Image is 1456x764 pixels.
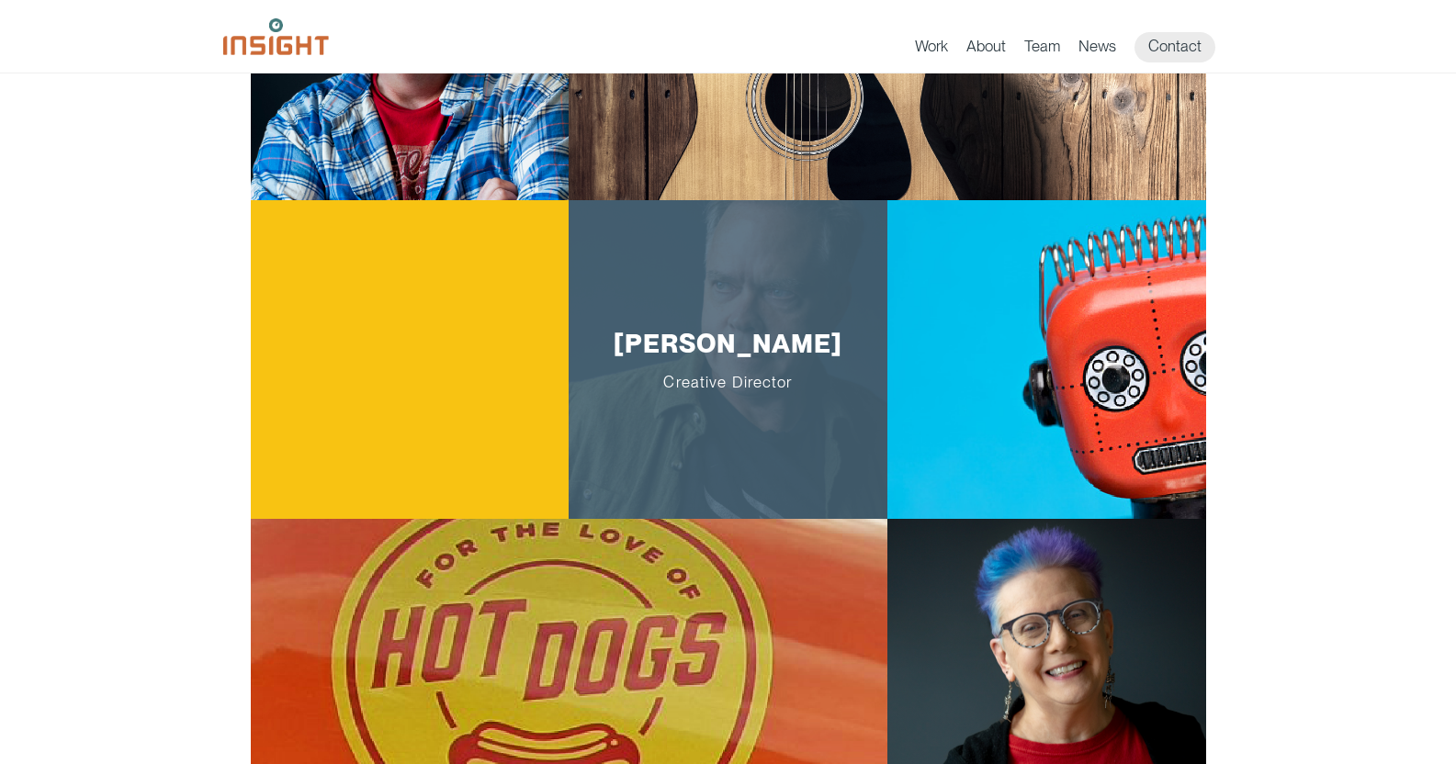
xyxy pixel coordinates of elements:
a: James Strange [PERSON_NAME]Creative Director [251,200,1206,519]
a: News [1078,37,1116,62]
span: Creative Director [598,373,859,391]
a: Team [1024,37,1060,62]
p: [PERSON_NAME] [598,328,859,391]
a: About [966,37,1006,62]
nav: primary navigation menu [915,32,1234,62]
img: Insight Marketing Design [223,18,329,55]
a: Contact [1134,32,1215,62]
a: Work [915,37,948,62]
